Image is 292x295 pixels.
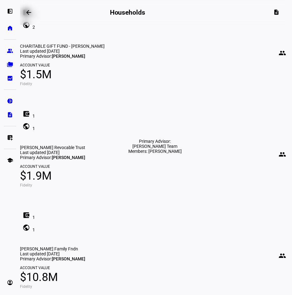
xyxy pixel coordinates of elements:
[7,48,13,54] eth-mat-symbol: group
[22,21,30,29] mat-icon: public
[279,151,286,158] mat-icon: people
[52,155,85,160] span: [PERSON_NAME]
[52,256,85,261] span: [PERSON_NAME]
[279,49,286,57] mat-icon: people
[4,95,16,107] a: pie_chart
[20,165,292,168] span: Account Value
[20,251,292,256] div: Last updated [DATE]
[7,98,13,104] eth-mat-symbol: pie_chart
[4,45,16,57] a: group
[52,54,85,59] span: [PERSON_NAME]
[20,67,292,82] span: $1.5M
[20,145,85,150] span: Mary W Hawkins Revocable Trust
[32,215,35,220] span: 1
[4,58,16,71] a: folder_copy
[22,123,30,130] mat-icon: public
[32,227,35,232] span: 1
[20,285,292,288] span: Fidelity
[7,61,13,68] eth-mat-symbol: folder_copy
[32,114,35,118] span: 1
[124,138,186,155] div: Primary Advisor: [PERSON_NAME] Team Members: [PERSON_NAME]
[20,256,52,261] span: Primary Advisor:
[22,110,30,118] mat-icon: account_balance_wallet
[7,157,13,163] eth-mat-symbol: school
[22,224,30,231] mat-icon: public
[20,44,105,49] span: CHARITABLE GIFT FUND - Hawkins
[7,112,13,118] eth-mat-symbol: description
[4,72,16,85] a: bid_landscape
[7,75,13,81] eth-mat-symbol: bid_landscape
[279,252,286,259] mat-icon: people
[32,126,35,131] span: 1
[4,109,16,121] a: description
[273,9,280,15] mat-icon: description
[7,134,13,141] eth-mat-symbol: list_alt_add
[4,22,16,34] a: home
[20,155,52,160] span: Primary Advisor:
[110,9,145,16] h2: Households
[7,25,13,31] eth-mat-symbol: home
[32,25,35,30] span: 2
[20,63,292,67] span: Account Value
[20,82,292,86] span: Fidelity
[7,279,13,286] eth-mat-symbol: account_circle
[20,54,52,59] span: Primary Advisor:
[22,211,30,219] mat-icon: account_balance_wallet
[20,246,78,251] span: James Lee Sorenson Family Fndn
[20,150,292,155] div: Last updated [DATE]
[20,168,292,183] span: $1.9M
[25,9,32,16] mat-icon: arrow_backwards
[20,49,292,54] div: Last updated [DATE]
[20,266,292,270] span: Account Value
[20,270,292,285] span: $10.8M
[20,183,292,187] span: Fidelity
[7,8,13,14] eth-mat-symbol: left_panel_open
